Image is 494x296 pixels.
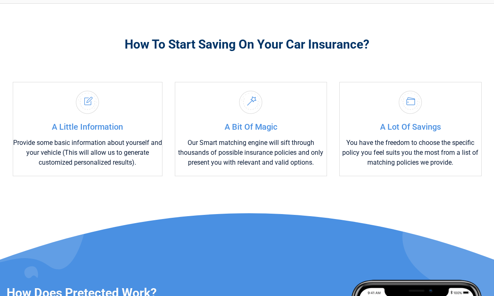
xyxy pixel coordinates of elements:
h4: A Little Information [13,121,162,132]
h3: How To Start Saving On Your Car Insurance? [13,36,482,52]
h4: A Lot Of Savings [340,121,481,132]
h4: A Bit Of Magic [175,121,327,132]
p: Our Smart matching engine will sift through thousands of possible insurance policies and only pre... [175,138,327,168]
p: Provide some basic information about yourself and your vehicle (This will allow us to generate cu... [13,138,162,168]
p: You have the freedom to choose the specific policy you feel suits you the most from a list of mat... [340,138,481,168]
